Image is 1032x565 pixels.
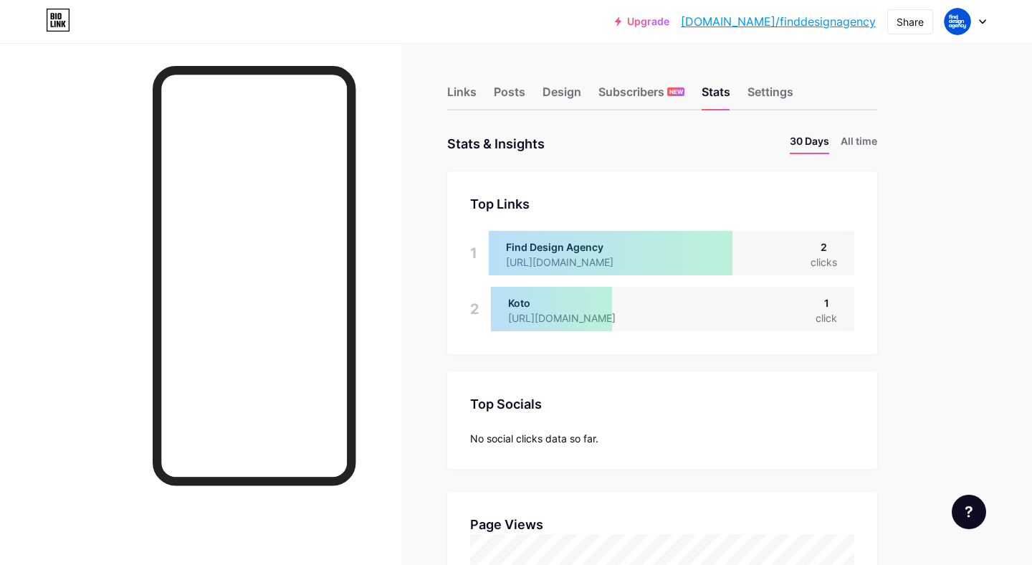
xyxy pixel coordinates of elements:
div: 2 [811,239,837,255]
div: 1 [816,295,837,310]
div: Top Links [470,194,854,214]
div: No social clicks data so far. [470,431,854,446]
div: Stats & Insights [447,133,545,154]
li: All time [841,133,877,154]
div: Settings [747,83,793,109]
div: 1 [470,231,477,275]
div: click [816,310,837,326]
div: Links [447,83,477,109]
div: clicks [811,255,837,270]
a: [DOMAIN_NAME]/finddesignagency [681,13,876,30]
div: Top Socials [470,394,854,414]
div: Posts [494,83,525,109]
a: Upgrade [615,16,669,27]
div: Stats [702,83,730,109]
img: finddesignagency [944,8,971,35]
div: 2 [470,287,479,331]
div: Subscribers [598,83,684,109]
div: Share [897,14,924,29]
div: Design [543,83,581,109]
li: 30 Days [790,133,829,154]
div: Page Views [470,515,854,534]
span: NEW [669,87,683,96]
